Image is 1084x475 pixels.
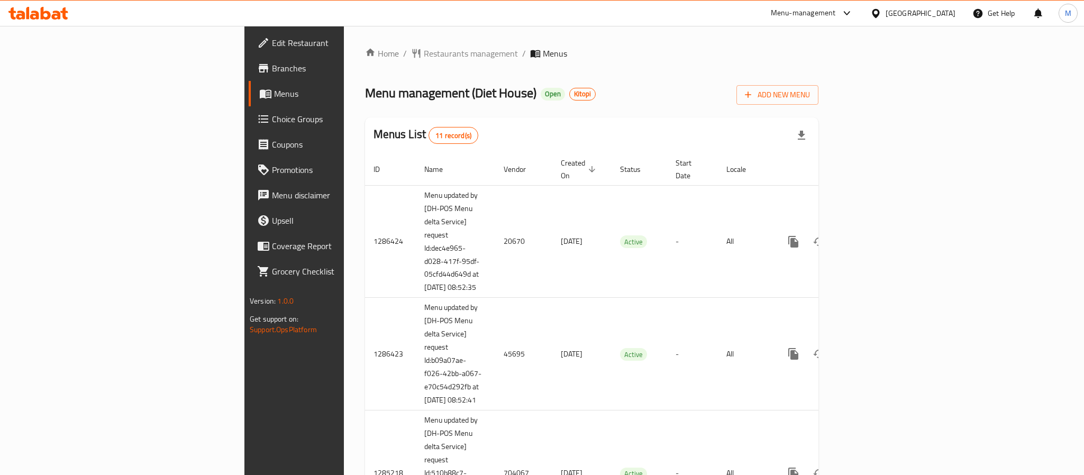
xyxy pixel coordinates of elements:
span: Restaurants management [424,47,518,60]
td: - [667,298,718,410]
nav: breadcrumb [365,47,818,60]
th: Actions [772,153,891,186]
h2: Menus List [374,126,478,144]
span: Active [620,349,647,361]
td: All [718,298,772,410]
span: [DATE] [561,234,582,248]
a: Coverage Report [249,233,425,259]
span: Choice Groups [272,113,417,125]
div: Export file [789,123,814,148]
span: [DATE] [561,347,582,361]
button: more [781,229,806,254]
td: 45695 [495,298,552,410]
a: Branches [249,56,425,81]
span: Locale [726,163,760,176]
span: Kitopi [570,89,595,98]
span: Get support on: [250,312,298,326]
span: Status [620,163,654,176]
a: Menu disclaimer [249,182,425,208]
span: ID [374,163,394,176]
span: Coupons [272,138,417,151]
button: Change Status [806,341,832,367]
span: M [1065,7,1071,19]
span: Grocery Checklist [272,265,417,278]
span: Edit Restaurant [272,36,417,49]
span: Menus [543,47,567,60]
a: Edit Restaurant [249,30,425,56]
span: Created On [561,157,599,182]
span: Menu management ( Diet House ) [365,81,536,105]
td: - [667,185,718,298]
span: Branches [272,62,417,75]
a: Grocery Checklist [249,259,425,284]
div: Open [541,88,565,101]
span: Vendor [504,163,540,176]
button: more [781,341,806,367]
a: Upsell [249,208,425,233]
span: Open [541,89,565,98]
button: Change Status [806,229,832,254]
div: Menu-management [771,7,836,20]
div: [GEOGRAPHIC_DATA] [886,7,955,19]
span: Menu disclaimer [272,189,417,202]
a: Menus [249,81,425,106]
a: Coupons [249,132,425,157]
div: Active [620,348,647,361]
td: 20670 [495,185,552,298]
a: Choice Groups [249,106,425,132]
span: 1.0.0 [277,294,294,308]
span: Name [424,163,457,176]
td: Menu updated by [DH-POS Menu delta Service] request Id:dec4e965-d028-417f-95df-05cfd44d649d at [D... [416,185,495,298]
li: / [522,47,526,60]
a: Restaurants management [411,47,518,60]
span: Coverage Report [272,240,417,252]
span: Start Date [676,157,705,182]
button: Add New Menu [736,85,818,105]
span: Version: [250,294,276,308]
td: Menu updated by [DH-POS Menu delta Service] request Id:b09a07ae-f026-42bb-a067-e70c54d292fb at [D... [416,298,495,410]
span: Active [620,236,647,248]
span: Menus [274,87,417,100]
span: 11 record(s) [429,131,478,141]
td: All [718,185,772,298]
div: Total records count [429,127,478,144]
span: Add New Menu [745,88,810,102]
span: Upsell [272,214,417,227]
div: Active [620,235,647,248]
span: Promotions [272,163,417,176]
a: Promotions [249,157,425,182]
a: Support.OpsPlatform [250,323,317,336]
